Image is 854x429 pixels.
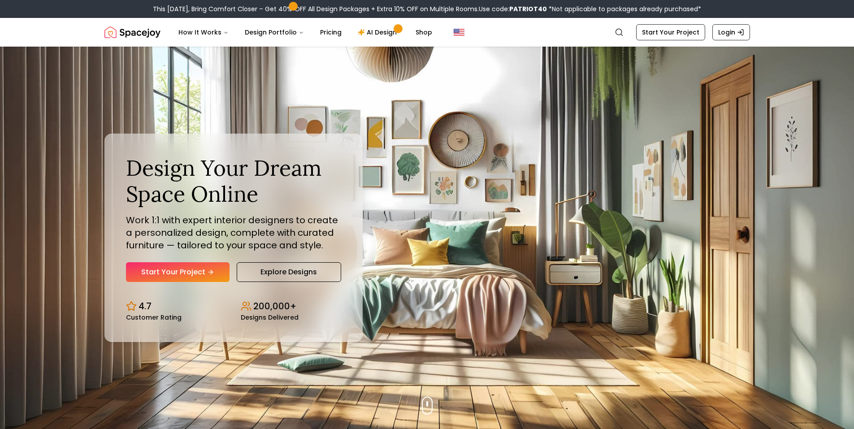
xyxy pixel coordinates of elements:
[408,23,439,41] a: Shop
[238,23,311,41] button: Design Portfolio
[104,23,160,41] a: Spacejoy
[171,23,236,41] button: How It Works
[104,23,160,41] img: Spacejoy Logo
[351,23,407,41] a: AI Design
[139,300,152,312] p: 4.7
[126,155,341,207] h1: Design Your Dream Space Online
[237,262,341,282] a: Explore Designs
[104,18,750,47] nav: Global
[171,23,439,41] nav: Main
[241,314,299,321] small: Designs Delivered
[479,4,547,13] span: Use code:
[547,4,701,13] span: *Not applicable to packages already purchased*
[126,214,341,251] p: Work 1:1 with expert interior designers to create a personalized design, complete with curated fu...
[509,4,547,13] b: PATRIOT40
[126,314,182,321] small: Customer Rating
[126,293,341,321] div: Design stats
[253,300,296,312] p: 200,000+
[313,23,349,41] a: Pricing
[712,24,750,40] a: Login
[454,27,464,38] img: United States
[126,262,230,282] a: Start Your Project
[636,24,705,40] a: Start Your Project
[153,4,701,13] div: This [DATE], Bring Comfort Closer – Get 40% OFF All Design Packages + Extra 10% OFF on Multiple R...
